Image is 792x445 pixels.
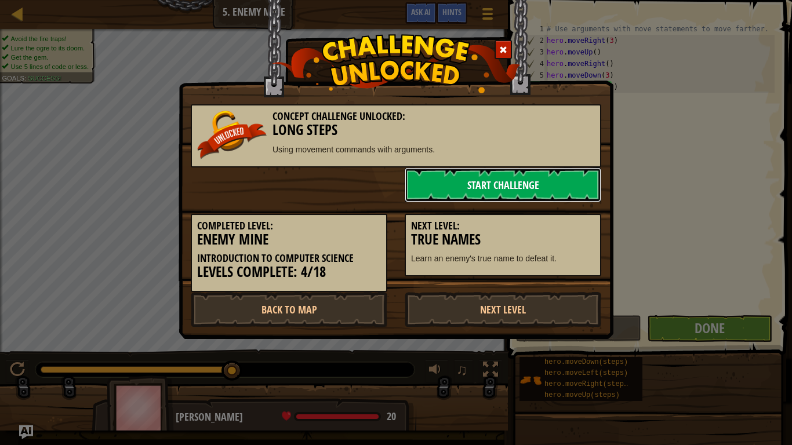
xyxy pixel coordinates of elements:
img: unlocked_banner.png [197,111,267,159]
h5: Completed Level: [197,220,381,232]
h3: Long Steps [197,122,595,138]
h3: True Names [411,232,595,247]
h3: Levels Complete: 4/18 [197,264,381,280]
a: Next Level [405,292,601,327]
h5: Next Level: [411,220,595,232]
img: challenge_unlocked.png [272,34,521,93]
h3: Enemy Mine [197,232,381,247]
a: Start Challenge [405,167,601,202]
p: Learn an enemy's true name to defeat it. [411,253,595,264]
span: Concept Challenge Unlocked: [273,109,405,123]
a: Back to Map [191,292,387,327]
p: Using movement commands with arguments. [197,144,595,155]
h5: Introduction to Computer Science [197,253,381,264]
